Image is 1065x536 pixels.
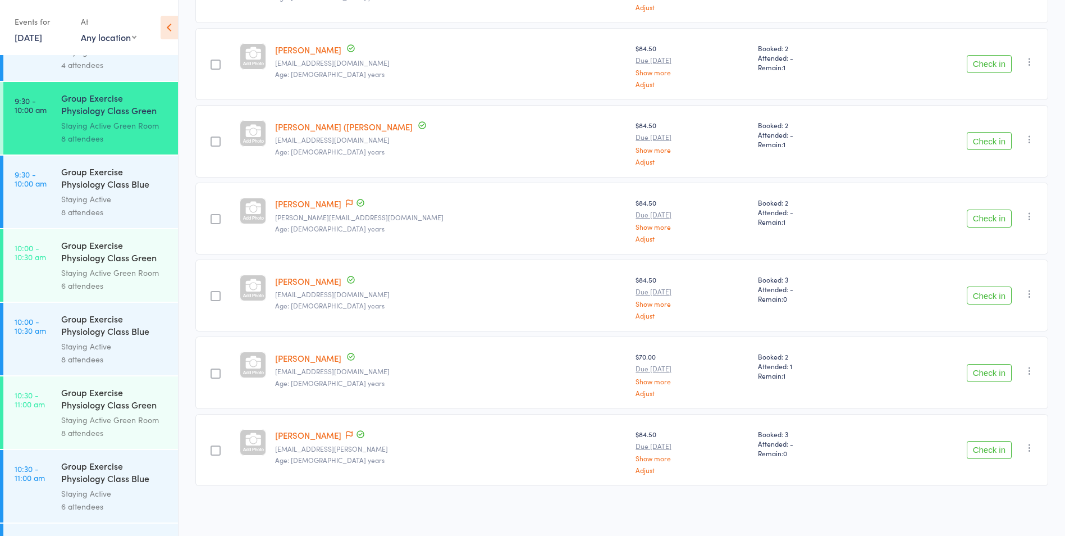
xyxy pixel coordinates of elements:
small: Due [DATE] [636,56,748,64]
a: [PERSON_NAME] [275,275,341,287]
span: Age: [DEMOGRAPHIC_DATA] years [275,147,385,156]
div: Staying Active [61,340,168,353]
button: Check in [967,210,1012,228]
div: 4 attendees [61,58,168,71]
div: $84.50 [636,43,748,88]
small: dkhanna@optusnet.com.au [275,290,627,298]
a: Show more [636,455,748,462]
div: Staying Active Green Room [61,119,168,132]
span: Remain: [758,62,869,72]
div: 8 attendees [61,426,168,439]
time: 9:30 - 10:00 am [15,170,47,188]
span: Remain: [758,217,869,226]
span: 0 [783,294,787,303]
a: Show more [636,69,748,76]
a: Adjust [636,158,748,165]
a: 10:00 -10:30 amGroup Exercise Physiology Class Blue RoomStaying Active8 attendees [3,303,178,375]
a: 10:30 -11:00 amGroup Exercise Physiology Class Green RoomStaying Active Green Room8 attendees [3,376,178,449]
small: Due [DATE] [636,133,748,141]
div: $70.00 [636,352,748,396]
div: 6 attendees [61,279,168,292]
div: Staying Active [61,487,168,500]
small: geoff@smartevent.com.au [275,214,627,221]
div: 6 attendees [61,500,168,513]
div: Staying Active Green Room [61,414,168,426]
small: wendicox@bigpond.net.au [275,59,627,67]
div: Group Exercise Physiology Class Green Room [61,239,168,266]
div: 8 attendees [61,353,168,366]
a: Adjust [636,466,748,474]
a: Show more [636,300,748,307]
span: Age: [DEMOGRAPHIC_DATA] years [275,301,385,310]
small: Due [DATE] [636,211,748,219]
span: Remain: [758,294,869,303]
small: raguve445@gmail.com [275,136,627,144]
span: Attended: - [758,53,869,62]
span: Remain: [758,139,869,149]
span: Age: [DEMOGRAPHIC_DATA] years [275,224,385,233]
a: Show more [636,146,748,153]
a: [PERSON_NAME] [275,429,341,441]
time: 9:30 - 10:00 am [15,96,47,114]
div: $84.50 [636,120,748,165]
div: Group Exercise Physiology Class Blue Room [61,165,168,193]
span: Booked: 2 [758,198,869,207]
div: Staying Active Green Room [61,266,168,279]
time: 10:30 - 11:00 am [15,464,45,482]
div: Any location [81,31,136,43]
a: 10:00 -10:30 amGroup Exercise Physiology Class Green RoomStaying Active Green Room6 attendees [3,229,178,302]
a: Adjust [636,389,748,397]
button: Check in [967,441,1012,459]
span: Age: [DEMOGRAPHIC_DATA] years [275,378,385,388]
a: 9:30 -10:00 amGroup Exercise Physiology Class Green RoomStaying Active Green Room8 attendees [3,82,178,155]
div: Group Exercise Physiology Class Green Room [61,386,168,414]
span: Attended: 1 [758,361,869,371]
span: 1 [783,62,785,72]
span: Attended: - [758,130,869,139]
span: 0 [783,448,787,458]
span: Booked: 3 [758,429,869,439]
span: Attended: - [758,439,869,448]
time: 10:00 - 10:30 am [15,317,46,335]
div: Group Exercise Physiology Class Blue Room [61,312,168,340]
time: 10:30 - 11:00 am [15,390,45,408]
span: Booked: 2 [758,43,869,53]
button: Check in [967,55,1012,73]
div: $84.50 [636,275,748,319]
div: Events for [15,12,70,31]
span: 1 [783,217,785,226]
a: 9:30 -10:00 amGroup Exercise Physiology Class Blue RoomStaying Active8 attendees [3,156,178,228]
a: Adjust [636,80,748,88]
small: dandh.woolley@bigpond.con [275,445,627,453]
span: Booked: 3 [758,275,869,284]
button: Check in [967,287,1012,305]
span: Attended: - [758,207,869,217]
a: [PERSON_NAME] [275,198,341,210]
span: Booked: 2 [758,120,869,130]
small: Due [DATE] [636,288,748,296]
span: Age: [DEMOGRAPHIC_DATA] years [275,455,385,465]
small: Due [DATE] [636,365,748,373]
span: Booked: 2 [758,352,869,361]
span: Attended: - [758,284,869,294]
div: $84.50 [636,429,748,474]
div: Group Exercise Physiology Class Blue Room [61,460,168,487]
div: 8 attendees [61,132,168,145]
a: [DATE] [15,31,42,43]
a: [PERSON_NAME] ([PERSON_NAME] [275,121,413,133]
a: Show more [636,378,748,385]
span: Remain: [758,448,869,458]
a: 10:30 -11:00 amGroup Exercise Physiology Class Blue RoomStaying Active6 attendees [3,450,178,523]
small: mim@kluger.id.au [275,367,627,375]
button: Check in [967,364,1012,382]
a: Show more [636,223,748,230]
div: $84.50 [636,198,748,242]
a: [PERSON_NAME] [275,352,341,364]
a: Adjust [636,312,748,319]
time: 10:00 - 10:30 am [15,243,46,261]
a: Adjust [636,3,748,11]
span: Age: [DEMOGRAPHIC_DATA] years [275,69,385,79]
a: [PERSON_NAME] [275,44,341,56]
div: Staying Active [61,193,168,206]
span: 1 [783,139,785,149]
